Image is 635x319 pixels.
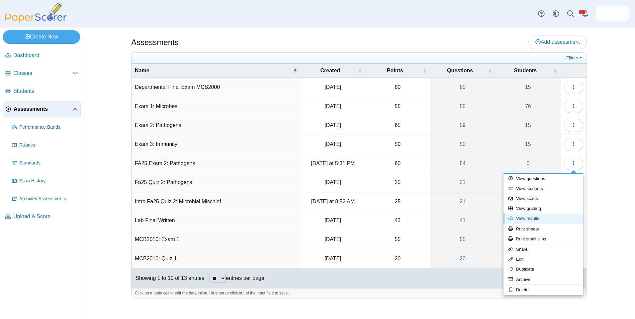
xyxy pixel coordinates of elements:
a: 21 [430,192,496,211]
a: 49 [496,173,561,192]
a: 54 [430,154,496,173]
span: Name [135,67,292,74]
td: 60 [365,154,430,173]
a: Performance Bands [9,119,81,135]
a: 15 [496,135,561,154]
div: Showing 1 to 10 of 13 entries [132,268,204,288]
time: Jul 15, 2025 at 12:08 PM [324,141,341,147]
span: Dashboard [13,52,78,59]
span: Classes [13,70,73,77]
a: View students [503,184,583,194]
a: PaperScorer [3,18,69,24]
a: Dashboard [3,48,81,64]
span: Students [499,67,552,74]
td: MCB2010: Quiz 1 [132,249,301,268]
label: entries per page [226,275,264,281]
a: 15 [496,78,561,96]
span: Archived Assessments [19,196,78,202]
td: Intro Fa25 Quiz 2: Microbial Mischief [132,192,301,211]
time: Oct 6, 2025 at 5:31 PM [311,160,355,166]
a: Edit [503,254,583,264]
a: Students [3,84,81,99]
a: Share [503,244,583,254]
a: 55 [430,230,496,249]
span: Points [369,67,421,74]
a: Classes [3,66,81,82]
td: 25 [365,192,430,211]
td: 65 [365,116,430,135]
a: 0 [496,154,561,173]
a: View questions [503,174,583,184]
a: Assessments [3,101,81,117]
a: Duplicate [503,264,583,274]
a: Delete [503,285,583,295]
time: Oct 6, 2025 at 8:52 AM [311,199,355,204]
td: MCB2010: Exam 1 [132,230,301,249]
time: Aug 7, 2025 at 11:02 AM [324,84,341,90]
a: Alerts [578,7,592,21]
a: Upload & Score [3,209,81,225]
img: PaperScorer [3,3,69,23]
a: Print sheets [503,224,583,234]
td: 43 [365,211,430,230]
a: Add assessment [528,35,587,49]
span: Scan History [19,178,78,184]
time: Sep 22, 2025 at 9:23 AM [324,236,341,242]
span: Points : Activate to sort [423,67,427,74]
td: 55 [365,97,430,116]
span: Standards [19,160,78,166]
span: Performance Bands [19,124,78,131]
span: Questions [433,67,487,74]
div: Click on a table cell to edit the data inline. Hit enter or click out of the input field to save. [132,288,587,298]
td: 50 [365,135,430,154]
span: Micah Willis [607,9,618,19]
a: Scan History [9,173,81,189]
a: View grading [503,204,583,214]
a: Archive [503,275,583,285]
a: Create New [3,30,80,43]
td: Fa25 Quiz 2: Pathogens [132,173,301,192]
span: Questions : Activate to sort [488,67,492,74]
a: 15 [496,116,561,135]
a: Rubrics [9,137,81,153]
time: Jul 29, 2025 at 12:38 PM [324,218,341,223]
td: 20 [365,249,430,268]
a: Standards [9,155,81,171]
img: ps.hreErqNOxSkiDGg1 [607,9,618,19]
a: 0 [496,192,561,211]
a: Filters [565,55,585,61]
time: Sep 29, 2025 at 10:07 PM [324,179,341,185]
span: Created : Activate to sort [358,67,362,74]
span: Add assessment [535,39,580,45]
a: 20 [496,249,561,268]
td: Lab Final Written [132,211,301,230]
td: Exam 1: Microbes [132,97,301,116]
a: 50 [430,135,496,154]
a: 20 [430,249,496,268]
td: Exam 2: Pathogens [132,116,301,135]
td: 25 [365,173,430,192]
span: Students : Activate to sort [553,67,557,74]
time: Jun 24, 2025 at 11:01 AM [324,122,341,128]
a: 80 [430,78,496,96]
time: May 26, 2025 at 8:23 PM [324,103,341,109]
td: Exam 3: Immunity [132,135,301,154]
span: Upload & Score [13,213,78,220]
span: Created [304,67,357,74]
a: View scans [503,194,583,204]
span: Rubrics [19,142,78,149]
a: View results [503,214,583,223]
span: Students [13,88,78,95]
a: Archived Assessments [9,191,81,207]
a: ps.hreErqNOxSkiDGg1 [596,6,629,22]
a: 55 [430,97,496,116]
td: Departmental Final Exam MCB2000 [132,78,301,97]
a: 59 [430,116,496,135]
td: 55 [365,230,430,249]
span: Assessments [14,105,72,113]
a: Print small slips [503,234,583,244]
a: 41 [430,211,496,230]
h1: Assessments [131,37,179,48]
a: 21 [430,173,496,192]
a: 15 [496,211,561,230]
